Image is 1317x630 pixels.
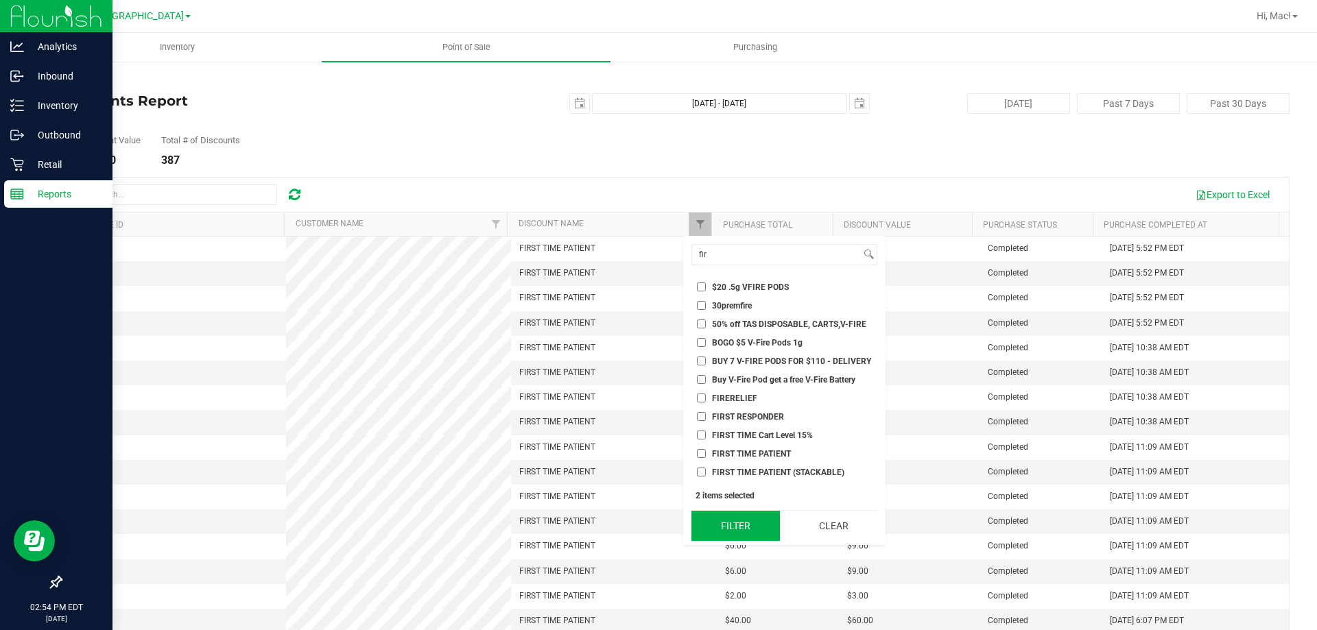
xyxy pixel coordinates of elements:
input: Search... [71,184,277,205]
span: Completed [988,341,1028,354]
span: FIRST TIME PATIENT [519,490,595,503]
span: select [850,94,869,113]
span: FIRST TIME PATIENT [519,441,595,454]
a: Discount Value [844,220,911,230]
span: FIRST TIME PATIENT [519,291,595,304]
a: Filter [484,213,507,236]
span: $2.00 [725,590,746,603]
input: FIRST TIME PATIENT [697,449,706,458]
span: Purchasing [715,41,796,53]
p: Outbound [24,127,106,143]
span: Point of Sale [424,41,509,53]
span: [DATE] 10:38 AM EDT [1110,341,1189,354]
span: Inventory [141,41,213,53]
span: [DATE] 11:09 AM EDT [1110,515,1189,528]
span: Completed [988,242,1028,255]
span: FIRST TIME PATIENT [519,465,595,478]
button: Clear [790,511,878,541]
a: Point of Sale [322,33,610,62]
input: FIRERELIEF [697,393,706,402]
span: Completed [988,590,1028,603]
button: Past 7 Days [1077,93,1180,114]
div: 387 [161,155,240,166]
span: Buy V-Fire Pod get a free V-Fire Battery [712,376,855,384]
inline-svg: Analytics [10,40,24,53]
p: Analytics [24,38,106,55]
span: 30premfire [712,302,752,310]
span: FIRST TIME PATIENT (STACKABLE) [712,468,844,476]
span: Completed [988,267,1028,280]
span: FIRST TIME PATIENT [519,267,595,280]
span: [DATE] 10:38 AM EDT [1110,415,1189,428]
a: Purchase Status [983,220,1057,230]
input: 30premfire [697,301,706,310]
span: $3.00 [847,590,868,603]
span: FIRST TIME PATIENT [519,540,595,553]
p: Inbound [24,68,106,84]
span: FIRST TIME PATIENT [519,590,595,603]
span: FIRST RESPONDER [712,413,784,421]
span: [GEOGRAPHIC_DATA] [90,10,184,22]
iframe: Resource center [14,520,55,561]
p: 02:54 PM EDT [6,601,106,614]
span: FIRST TIME PATIENT [519,614,595,627]
span: $60.00 [847,614,873,627]
span: FIRST TIME PATIENT [519,391,595,404]
span: $20 .5g VFIRE PODS [712,283,789,291]
button: Filter [691,511,779,541]
span: Hi, Mac! [1257,10,1291,21]
button: [DATE] [967,93,1070,114]
span: [DATE] 11:09 AM EDT [1110,490,1189,503]
span: $6.00 [725,540,746,553]
input: Buy V-Fire Pod get a free V-Fire Battery [697,375,706,384]
span: [DATE] 6:07 PM EDT [1110,614,1184,627]
span: 50% off TAS DISPOSABLE, CARTS,V-FIRE [712,320,866,328]
p: Retail [24,156,106,173]
span: Completed [988,441,1028,454]
span: Completed [988,317,1028,330]
input: $20 .5g VFIRE PODS [697,282,706,291]
span: FIRST TIME PATIENT [712,450,791,458]
a: Customer Name [296,219,364,228]
button: Past 30 Days [1187,93,1290,114]
input: FIRST TIME PATIENT (STACKABLE) [697,468,706,476]
inline-svg: Retail [10,158,24,171]
p: [DATE] [6,614,106,624]
span: FIRST TIME PATIENT [519,366,595,379]
span: [DATE] 5:52 PM EDT [1110,267,1184,280]
span: $9.00 [847,565,868,578]
span: [DATE] 11:09 AM EDT [1110,590,1189,603]
p: Inventory [24,97,106,114]
span: Completed [988,490,1028,503]
span: BOGO $5 V-Fire Pods 1g [712,339,803,347]
span: [DATE] 5:52 PM EDT [1110,291,1184,304]
div: 2 items selected [696,491,873,500]
inline-svg: Inbound [10,69,24,83]
a: Purchase Total [723,220,792,230]
span: Completed [988,291,1028,304]
a: Discount Name [519,219,584,228]
span: Completed [988,614,1028,627]
h4: Discounts Report [60,93,470,108]
span: Completed [988,391,1028,404]
a: Purchasing [610,33,899,62]
a: Filter [689,213,711,236]
inline-svg: Inventory [10,99,24,112]
div: Total # of Discounts [161,136,240,145]
span: FIRERELIEF [712,394,757,402]
span: FIRST TIME PATIENT [519,415,595,428]
a: Purchase Completed At [1104,220,1207,230]
inline-svg: Outbound [10,128,24,142]
span: $6.00 [725,565,746,578]
p: Reports [24,186,106,202]
input: BOGO $5 V-Fire Pods 1g [697,338,706,347]
span: FIRST TIME PATIENT [519,515,595,528]
span: FIRST TIME PATIENT [519,242,595,255]
input: 50% off TAS DISPOSABLE, CARTS,V-FIRE [697,319,706,328]
span: BUY 7 V-FIRE PODS FOR $110 - DELIVERY [712,357,871,365]
span: FIRST TIME Cart Level 15% [712,431,813,439]
button: Export to Excel [1187,183,1279,206]
inline-svg: Reports [10,187,24,201]
span: $9.00 [847,540,868,553]
span: FIRST TIME PATIENT [519,565,595,578]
